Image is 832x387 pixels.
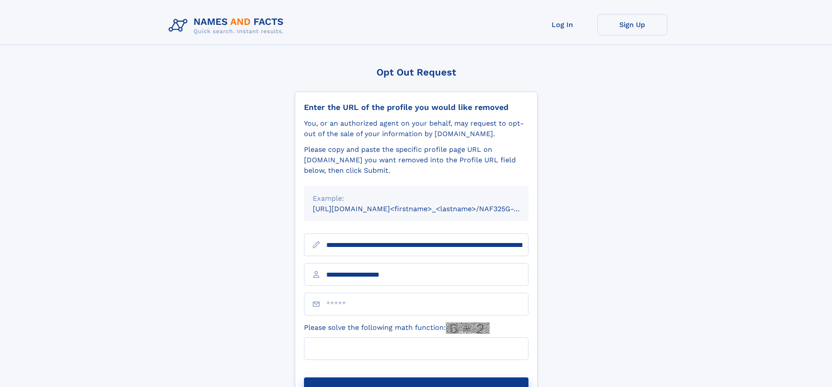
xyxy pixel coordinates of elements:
[313,193,520,204] div: Example:
[295,67,538,78] div: Opt Out Request
[304,322,490,334] label: Please solve the following math function:
[304,144,528,176] div: Please copy and paste the specific profile page URL on [DOMAIN_NAME] you want removed into the Pr...
[304,103,528,112] div: Enter the URL of the profile you would like removed
[304,118,528,139] div: You, or an authorized agent on your behalf, may request to opt-out of the sale of your informatio...
[528,14,597,35] a: Log In
[165,14,291,38] img: Logo Names and Facts
[597,14,667,35] a: Sign Up
[313,205,545,213] small: [URL][DOMAIN_NAME]<firstname>_<lastname>/NAF325G-xxxxxxxx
